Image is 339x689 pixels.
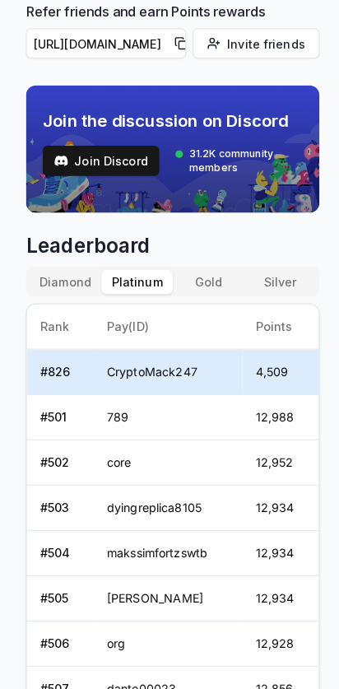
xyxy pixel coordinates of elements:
[26,578,91,622] td: # 505
[42,156,156,185] a: testJoin Discord
[91,578,238,622] td: [PERSON_NAME]
[26,622,91,667] td: # 506
[223,47,300,64] span: Invite friends
[238,311,313,356] th: Points
[238,445,313,489] td: 12,952
[42,119,313,142] span: Join the discussion on Discord
[26,96,313,221] img: discord_banner
[73,162,146,179] span: Join Discord
[26,356,91,400] td: # 826
[26,533,91,578] td: # 504
[238,578,313,622] td: 12,934
[53,164,67,177] img: test
[169,277,239,301] button: Gold
[238,489,313,533] td: 12,934
[26,40,183,70] button: [URL][DOMAIN_NAME]
[26,311,91,356] th: Rank
[91,489,238,533] td: dyingreplica8105
[26,241,313,268] span: Leaderboard
[238,356,313,400] td: 4,509
[100,277,169,301] button: Platinum
[91,533,238,578] td: makssimfortzswtb
[26,400,91,445] td: # 501
[91,400,238,445] td: 789
[26,445,91,489] td: # 502
[238,400,313,445] td: 12,988
[240,277,310,301] button: Silver
[238,533,313,578] td: 12,934
[91,622,238,667] td: org
[26,14,313,77] div: Refer friends and earn Points rewards
[42,156,156,185] button: Join Discord
[189,40,313,70] button: Invite friends
[29,277,100,301] button: Diamond
[238,622,313,667] td: 12,928
[186,157,313,184] span: 31.2K community members
[91,356,238,400] td: CryptoMack247
[91,311,238,356] th: Pay(ID)
[91,445,238,489] td: core
[26,489,91,533] td: # 503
